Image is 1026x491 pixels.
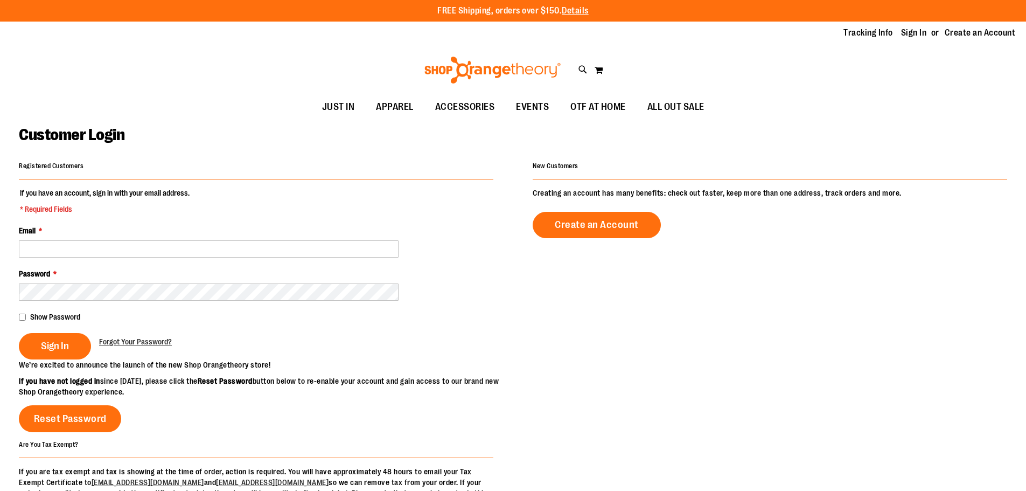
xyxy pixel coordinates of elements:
[533,162,578,170] strong: New Customers
[19,162,83,170] strong: Registered Customers
[20,204,190,215] span: * Required Fields
[19,359,513,370] p: We’re excited to announce the launch of the new Shop Orangetheory store!
[99,337,172,346] span: Forgot Your Password?
[19,126,124,144] span: Customer Login
[198,377,253,385] strong: Reset Password
[945,27,1016,39] a: Create an Account
[516,95,549,119] span: EVENTS
[19,333,91,359] button: Sign In
[647,95,704,119] span: ALL OUT SALE
[435,95,495,119] span: ACCESSORIES
[19,405,121,432] a: Reset Password
[34,413,107,425] span: Reset Password
[533,188,1007,198] p: Creating an account has many benefits: check out faster, keep more than one address, track orders...
[423,57,562,84] img: Shop Orangetheory
[92,478,204,487] a: [EMAIL_ADDRESS][DOMAIN_NAME]
[216,478,329,487] a: [EMAIL_ADDRESS][DOMAIN_NAME]
[533,212,661,238] a: Create an Account
[19,440,79,448] strong: Are You Tax Exempt?
[437,5,589,17] p: FREE Shipping, orders over $150.
[322,95,355,119] span: JUST IN
[19,188,191,215] legend: If you have an account, sign in with your email address.
[99,336,172,347] a: Forgot Your Password?
[376,95,414,119] span: APPAREL
[555,219,639,231] span: Create an Account
[19,269,50,278] span: Password
[843,27,893,39] a: Tracking Info
[19,376,513,397] p: since [DATE], please click the button below to re-enable your account and gain access to our bran...
[562,6,589,16] a: Details
[570,95,626,119] span: OTF AT HOME
[901,27,927,39] a: Sign In
[41,340,69,352] span: Sign In
[30,313,80,321] span: Show Password
[19,226,36,235] span: Email
[19,377,100,385] strong: If you have not logged in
